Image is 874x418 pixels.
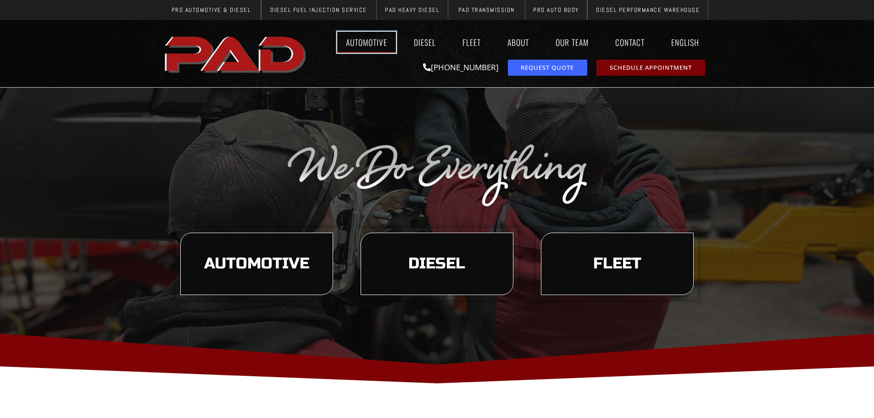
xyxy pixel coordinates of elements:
[593,256,641,272] span: Fleet
[662,32,713,53] a: English
[408,256,465,272] span: Diesel
[423,62,499,72] a: [PHONE_NUMBER]
[607,32,653,53] a: Contact
[458,7,515,13] span: PAD Transmission
[533,7,579,13] span: Pro Auto Body
[311,32,713,53] nav: Menu
[547,32,597,53] a: Our Team
[541,233,694,295] a: learn more about our fleet services
[180,233,333,295] a: learn more about our automotive services
[610,65,692,71] span: Schedule Appointment
[172,7,251,13] span: Pro Automotive & Diesel
[162,29,311,78] a: pro automotive and diesel home page
[286,140,589,208] img: The image displays the phrase "We Do Everything" in a silver, cursive font on a transparent backg...
[162,29,311,78] img: The image shows the word "PAD" in bold, red, uppercase letters with a slight shadow effect.
[337,32,396,53] a: Automotive
[204,256,309,272] span: Automotive
[405,32,445,53] a: Diesel
[596,60,705,76] a: schedule repair or service appointment
[596,7,700,13] span: Diesel Performance Warehouse
[521,65,574,71] span: Request Quote
[385,7,439,13] span: PAD Heavy Diesel
[270,7,367,13] span: Diesel Fuel Injection Service
[454,32,490,53] a: Fleet
[508,60,587,76] a: request a service or repair quote
[499,32,538,53] a: About
[361,233,513,295] a: learn more about our diesel services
